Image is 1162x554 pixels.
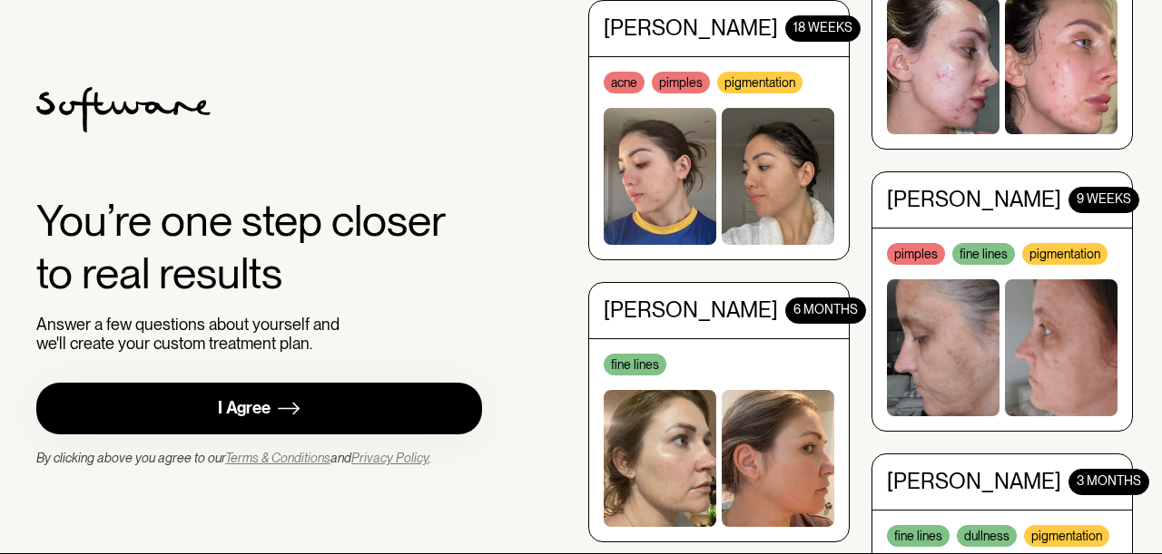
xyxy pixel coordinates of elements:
[1022,243,1108,265] div: pigmentation
[604,297,778,324] div: [PERSON_NAME]
[887,469,1061,495] div: [PERSON_NAME]
[36,195,482,299] div: You’re one step closer to real results
[887,243,945,265] div: pimples
[785,15,861,42] div: 18 WEEKS
[1068,469,1149,495] div: 3 MONTHS
[36,383,482,434] a: I Agree
[652,72,710,93] div: pimples
[36,315,348,354] div: Answer a few questions about yourself and we'll create your custom treatment plan.
[604,15,778,42] div: [PERSON_NAME]
[887,525,950,547] div: fine lines
[1024,525,1109,547] div: pigmentation
[225,451,330,465] a: Terms & Conditions
[604,72,645,93] div: acne
[957,525,1017,547] div: dullness
[36,449,431,467] div: By clicking above you agree to our and .
[887,187,1061,213] div: [PERSON_NAME]
[218,398,271,419] div: I Agree
[717,72,803,93] div: pigmentation
[952,243,1015,265] div: fine lines
[351,451,428,465] a: Privacy Policy
[604,354,666,375] div: fine lines
[1068,187,1139,213] div: 9 WEEKS
[785,297,866,324] div: 6 months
